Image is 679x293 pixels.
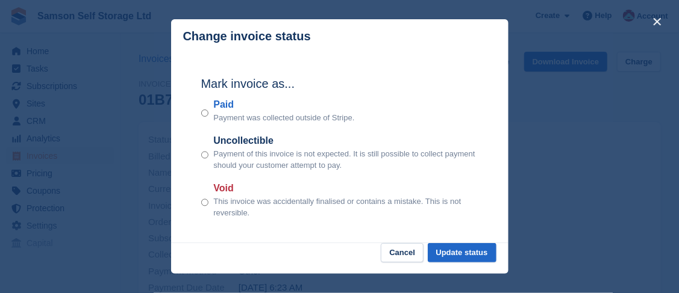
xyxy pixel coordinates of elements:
p: Change invoice status [183,29,311,43]
button: Cancel [381,243,424,263]
label: Void [213,181,478,196]
p: Payment of this invoice is not expected. It is still possible to collect payment should your cust... [213,148,478,171]
p: Payment was collected outside of Stripe. [213,112,354,124]
h2: Mark invoice as... [201,75,478,93]
p: This invoice was accidentally finalised or contains a mistake. This is not reversible. [213,196,478,219]
label: Uncollectible [213,134,478,148]
button: Update status [428,243,496,263]
label: Paid [213,97,354,112]
button: close [648,12,667,31]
